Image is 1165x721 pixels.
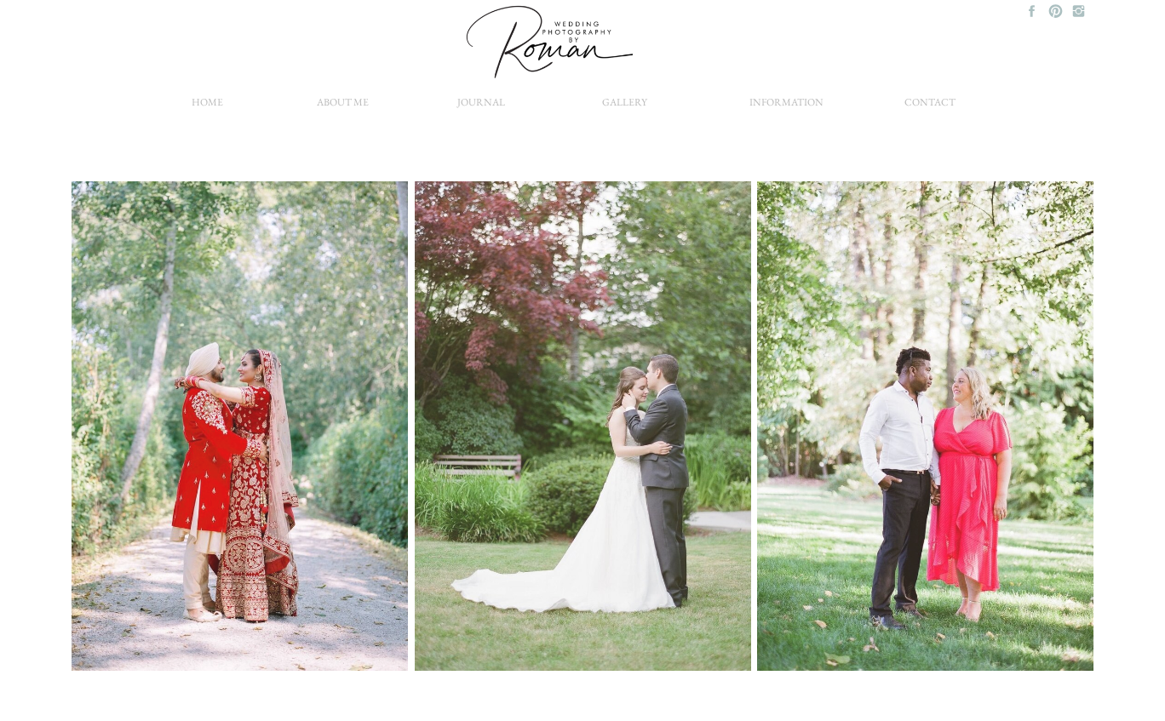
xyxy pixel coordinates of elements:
a: about me [301,94,384,120]
a: Contact [888,94,972,120]
a: Home [165,94,249,120]
a: JOURNAL [439,94,523,120]
a: information [744,94,828,120]
a: Gallery [582,94,666,120]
